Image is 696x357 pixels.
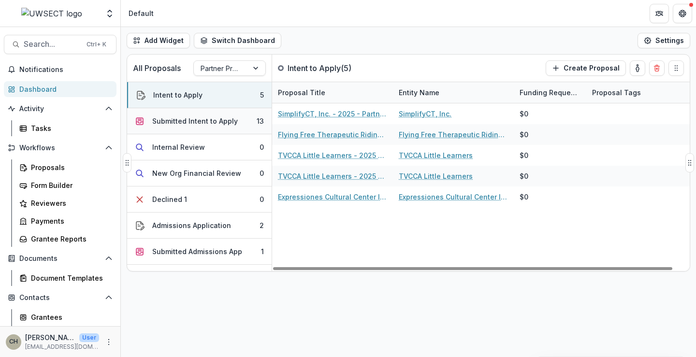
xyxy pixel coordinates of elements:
[260,194,264,204] div: 0
[21,8,82,19] img: UWSECT logo
[152,194,187,204] div: Declined 1
[127,108,272,134] button: Submitted Intent to Apply13
[520,171,528,181] div: $0
[393,87,445,98] div: Entity Name
[125,6,158,20] nav: breadcrumb
[272,82,393,103] div: Proposal Title
[152,246,242,257] div: Submitted Admissions App
[260,220,264,230] div: 2
[129,8,154,18] div: Default
[4,251,116,266] button: Open Documents
[668,60,684,76] button: Drag
[4,81,116,97] a: Dashboard
[673,4,692,23] button: Get Help
[399,150,473,160] a: TVCCA Little Learners
[31,216,109,226] div: Payments
[399,109,451,119] a: SimplifyCT, Inc.
[85,39,108,50] div: Ctrl + K
[4,62,116,77] button: Notifications
[19,144,101,152] span: Workflows
[514,87,586,98] div: Funding Requested
[15,159,116,175] a: Proposals
[650,4,669,23] button: Partners
[19,105,101,113] span: Activity
[19,294,101,302] span: Contacts
[15,120,116,136] a: Tasks
[25,343,99,351] p: [EMAIL_ADDRESS][DOMAIN_NAME]
[15,177,116,193] a: Form Builder
[638,33,690,48] button: Settings
[278,171,387,181] a: TVCCA Little Learners - 2025 - Partner Program Intent to Apply
[133,62,181,74] p: All Proposals
[520,109,528,119] div: $0
[153,90,203,100] div: Intent to Apply
[288,62,360,74] p: Intent to Apply ( 5 )
[15,213,116,229] a: Payments
[278,129,387,140] a: Flying Free Therapeutic Riding Center, Inc. - 2025 - Partner Program Intent to Apply
[399,171,473,181] a: TVCCA Little Learners
[546,60,626,76] button: Create Proposal
[520,129,528,140] div: $0
[278,150,387,160] a: TVCCA Little Learners - 2025 - Partner Program Intent to Apply
[261,246,264,257] div: 1
[31,162,109,172] div: Proposals
[272,87,331,98] div: Proposal Title
[15,231,116,247] a: Grantee Reports
[152,168,241,178] div: New Org Financial Review
[514,82,586,103] div: Funding Requested
[127,160,272,186] button: New Org Financial Review0
[15,309,116,325] a: Grantees
[31,198,109,208] div: Reviewers
[127,213,272,239] button: Admissions Application2
[260,90,264,100] div: 5
[19,84,109,94] div: Dashboard
[31,123,109,133] div: Tasks
[31,312,109,322] div: Grantees
[24,40,81,49] span: Search...
[31,234,109,244] div: Grantee Reports
[393,82,514,103] div: Entity Name
[127,134,272,160] button: Internal Review0
[399,192,508,202] a: Expressiones Cultural Center Inc
[79,333,99,342] p: User
[4,101,116,116] button: Open Activity
[152,220,231,230] div: Admissions Application
[123,153,131,172] button: Drag
[4,140,116,156] button: Open Workflows
[25,332,75,343] p: [PERSON_NAME]
[278,109,387,119] a: SimplifyCT, Inc. - 2025 - Partner Program Intent to Apply
[19,66,113,74] span: Notifications
[630,60,645,76] button: toggle-assigned-to-me
[31,273,109,283] div: Document Templates
[257,116,264,126] div: 13
[15,270,116,286] a: Document Templates
[4,290,116,305] button: Open Contacts
[649,60,665,76] button: Delete card
[127,33,190,48] button: Add Widget
[127,82,272,108] button: Intent to Apply5
[194,33,281,48] button: Switch Dashboard
[399,129,508,140] a: Flying Free Therapeutic Riding Center, Inc.
[103,4,116,23] button: Open entity switcher
[586,87,647,98] div: Proposal Tags
[520,192,528,202] div: $0
[15,195,116,211] a: Reviewers
[152,116,238,126] div: Submitted Intent to Apply
[260,168,264,178] div: 0
[260,142,264,152] div: 0
[4,35,116,54] button: Search...
[19,255,101,263] span: Documents
[127,239,272,265] button: Submitted Admissions App1
[152,142,205,152] div: Internal Review
[520,150,528,160] div: $0
[278,192,387,202] a: Expressiones Cultural Center Inc - 2025 - Partner Program Intent to Apply
[127,186,272,213] button: Declined 10
[103,336,115,348] button: More
[9,339,18,345] div: Carli Herz
[685,153,694,172] button: Drag
[31,180,109,190] div: Form Builder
